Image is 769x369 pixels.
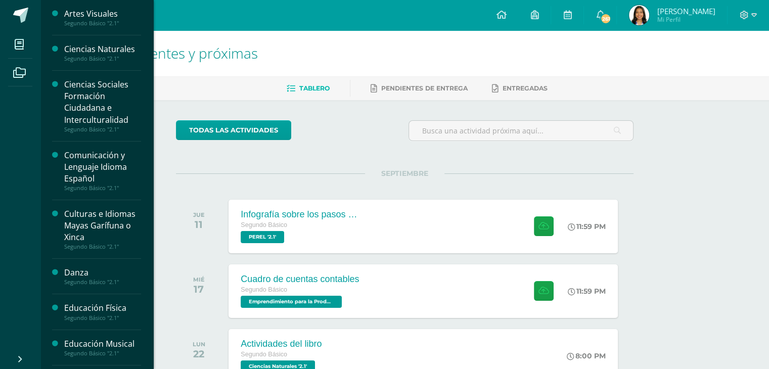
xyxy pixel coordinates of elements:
[64,43,141,55] div: Ciencias Naturales
[64,126,141,133] div: Segundo Básico "2.1"
[381,84,468,92] span: Pendientes de entrega
[503,84,548,92] span: Entregadas
[64,55,141,62] div: Segundo Básico "2.1"
[193,283,205,295] div: 17
[64,279,141,286] div: Segundo Básico "2.1"
[64,350,141,357] div: Segundo Básico "2.1"
[64,150,141,184] div: Comunicación y Lenguaje Idioma Español
[241,209,362,220] div: Infografía sobre los pasos para una buena confesión
[64,302,141,314] div: Educación Física
[64,184,141,192] div: Segundo Básico "2.1"
[193,211,205,218] div: JUE
[492,80,548,97] a: Entregadas
[629,5,649,25] img: 4aff13a516932ddac9e5f6c5a4543945.png
[64,43,141,62] a: Ciencias NaturalesSegundo Básico "2.1"
[64,314,141,321] div: Segundo Básico "2.1"
[64,267,141,279] div: Danza
[657,15,715,24] span: Mi Perfil
[64,8,141,27] a: Artes VisualesSegundo Básico "2.1"
[64,208,141,250] a: Culturas e Idiomas Mayas Garífuna o XincaSegundo Básico "2.1"
[241,296,342,308] span: Emprendimiento para la Productividad '2.1'
[365,169,444,178] span: SEPTIEMBRE
[64,338,141,357] a: Educación MusicalSegundo Básico "2.1"
[64,79,141,132] a: Ciencias Sociales Formación Ciudadana e InterculturalidadSegundo Básico "2.1"
[241,351,287,358] span: Segundo Básico
[64,338,141,350] div: Educación Musical
[409,121,633,141] input: Busca una actividad próxima aquí...
[600,13,611,24] span: 261
[53,43,258,63] span: Actividades recientes y próximas
[64,208,141,243] div: Culturas e Idiomas Mayas Garífuna o Xinca
[287,80,330,97] a: Tablero
[64,243,141,250] div: Segundo Básico "2.1"
[193,218,205,230] div: 11
[64,20,141,27] div: Segundo Básico "2.1"
[567,351,606,360] div: 8:00 PM
[64,302,141,321] a: Educación FísicaSegundo Básico "2.1"
[64,267,141,286] a: DanzaSegundo Básico "2.1"
[568,287,606,296] div: 11:59 PM
[64,79,141,125] div: Ciencias Sociales Formación Ciudadana e Interculturalidad
[299,84,330,92] span: Tablero
[657,6,715,16] span: [PERSON_NAME]
[64,8,141,20] div: Artes Visuales
[241,231,284,243] span: PEREL '2.1'
[64,150,141,192] a: Comunicación y Lenguaje Idioma EspañolSegundo Básico "2.1"
[371,80,468,97] a: Pendientes de entrega
[241,274,359,285] div: Cuadro de cuentas contables
[241,286,287,293] span: Segundo Básico
[241,339,322,349] div: Actividades del libro
[568,222,606,231] div: 11:59 PM
[193,341,205,348] div: LUN
[241,221,287,228] span: Segundo Básico
[193,348,205,360] div: 22
[193,276,205,283] div: MIÉ
[176,120,291,140] a: todas las Actividades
